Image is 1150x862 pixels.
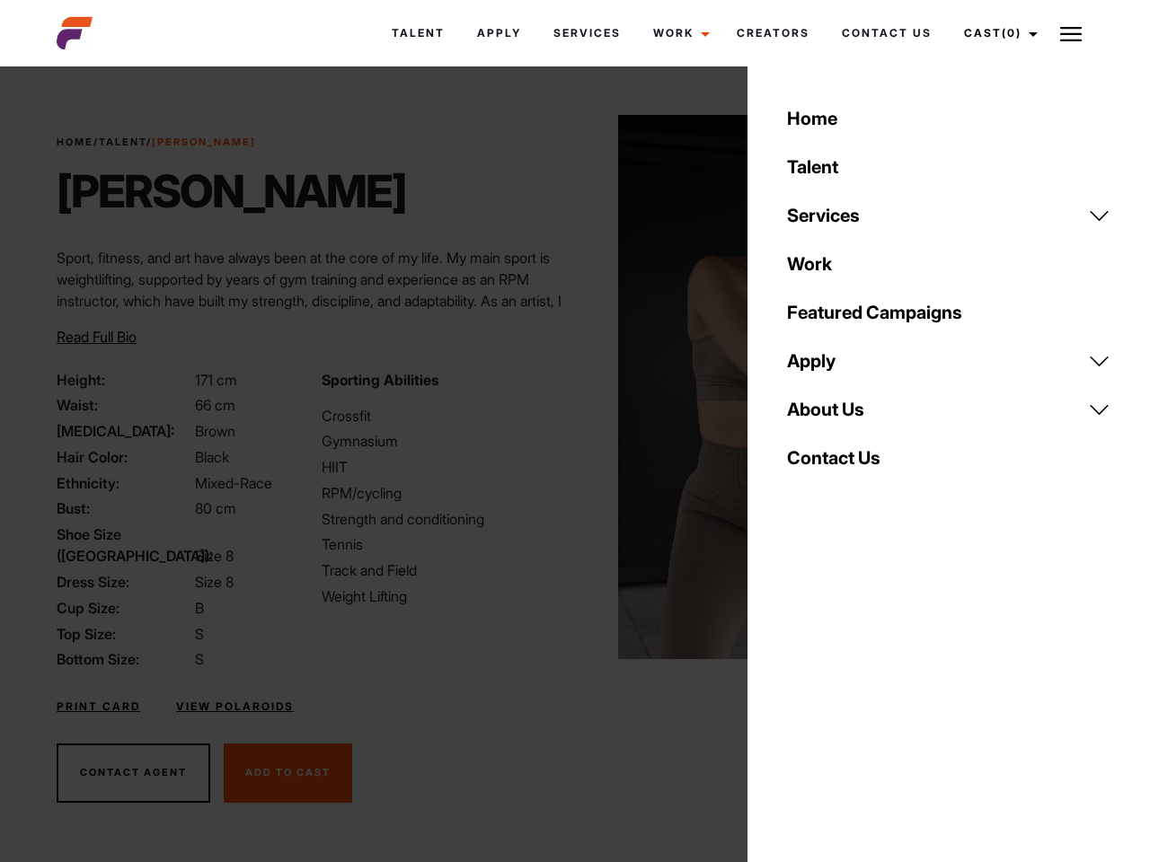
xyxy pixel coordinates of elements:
[57,326,137,347] button: Read Full Bio
[195,396,235,414] span: 66 cm
[322,559,564,581] li: Track and Field
[245,766,331,778] span: Add To Cast
[176,699,294,715] a: View Polaroids
[776,240,1121,288] a: Work
[57,571,191,593] span: Dress Size:
[322,456,564,478] li: HIIT
[537,9,637,57] a: Services
[57,420,191,442] span: [MEDICAL_DATA]:
[776,385,1121,434] a: About Us
[99,136,146,148] a: Talent
[57,523,191,567] span: Shoe Size ([GEOGRAPHIC_DATA]):
[57,446,191,468] span: Hair Color:
[826,9,948,57] a: Contact Us
[57,497,191,519] span: Bust:
[195,625,204,643] span: S
[195,448,229,466] span: Black
[57,328,137,346] span: Read Full Bio
[57,597,191,619] span: Cup Size:
[322,482,564,504] li: RPM/cycling
[57,394,191,416] span: Waist:
[57,15,93,51] img: cropped-aefm-brand-fav-22-square.png
[195,474,272,492] span: Mixed-Race
[57,164,406,218] h1: [PERSON_NAME]
[57,369,191,391] span: Height:
[776,143,1121,191] a: Talent
[637,9,721,57] a: Work
[57,699,140,715] a: Print Card
[721,9,826,57] a: Creators
[57,623,191,645] span: Top Size:
[776,288,1121,337] a: Featured Campaigns
[776,337,1121,385] a: Apply
[376,9,461,57] a: Talent
[322,430,564,452] li: Gymnasium
[776,94,1121,143] a: Home
[195,573,234,591] span: Size 8
[195,650,204,668] span: S
[322,585,564,607] li: Weight Lifting
[152,136,256,148] strong: [PERSON_NAME]
[57,135,256,150] span: / /
[57,472,191,494] span: Ethnicity:
[322,508,564,530] li: Strength and conditioning
[776,434,1121,482] a: Contact Us
[948,9,1048,57] a: Cast(0)
[57,136,93,148] a: Home
[195,599,204,617] span: B
[57,743,210,803] button: Contact Agent
[224,743,352,803] button: Add To Cast
[1060,23,1082,45] img: Burger icon
[195,499,236,517] span: 80 cm
[461,9,537,57] a: Apply
[322,533,564,555] li: Tennis
[776,191,1121,240] a: Services
[195,422,235,440] span: Brown
[195,371,237,389] span: 171 cm
[322,371,438,389] strong: Sporting Abilities
[57,648,191,670] span: Bottom Size:
[57,247,564,355] p: Sport, fitness, and art have always been at the core of my life. My main sport is weightlifting, ...
[322,405,564,427] li: Crossfit
[1002,26,1022,40] span: (0)
[195,547,234,565] span: Size 8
